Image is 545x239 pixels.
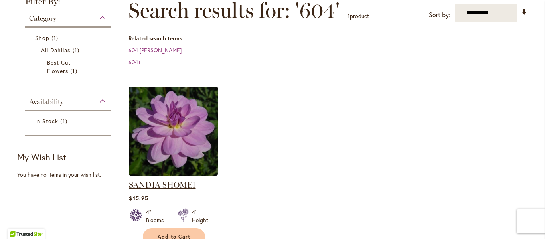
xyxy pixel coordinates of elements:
span: $15.95 [129,194,148,202]
a: SANDIA SHOMEI [129,180,195,190]
dt: Related search terms [128,34,528,42]
a: SANDIA SHOMEI [129,170,218,177]
span: Availability [29,97,63,106]
span: In Stock [35,117,58,125]
span: 1 [51,34,60,42]
strong: My Wish List [17,151,66,163]
span: 1 [348,12,350,20]
span: Best Cut Flowers [47,59,71,75]
iframe: Launch Accessibility Center [6,211,28,233]
a: 604+ [128,58,141,66]
a: Best Cut Flowers [47,58,91,75]
span: Category [29,14,56,23]
div: 4' Height [192,208,208,224]
span: 1 [60,117,69,125]
p: product [348,10,369,22]
div: 4" Blooms [146,208,168,224]
img: SANDIA SHOMEI [129,87,218,176]
span: 1 [73,46,81,54]
a: In Stock 1 [35,117,103,125]
span: Shop [35,34,49,41]
span: All Dahlias [41,46,71,54]
label: Sort by: [429,8,450,22]
div: You have no items in your wish list. [17,171,124,179]
a: All Dahlias [41,46,97,54]
span: 1 [70,67,79,75]
a: 604 [PERSON_NAME] [128,46,182,54]
a: Shop [35,34,103,42]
